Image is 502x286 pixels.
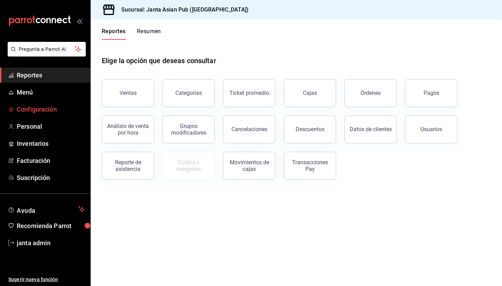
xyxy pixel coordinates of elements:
[102,28,126,40] button: Reportes
[344,115,397,143] button: Datos de clientes
[284,115,336,143] button: Descuentos
[303,89,317,97] div: Cajas
[102,115,154,143] button: Análisis de venta por hora
[116,6,249,14] h3: Sucursal: Janta Asian Pub ([GEOGRAPHIC_DATA])
[229,90,269,96] div: Ticket promedio
[17,221,85,231] span: Recomienda Parrot
[223,152,275,180] button: Movimientos de cajas
[162,79,215,107] button: Categorías
[106,159,150,172] div: Reporte de asistencia
[106,123,150,136] div: Análisis de venta por hora
[8,276,85,283] span: Sugerir nueva función
[137,28,161,40] button: Resumen
[223,115,275,143] button: Cancelaciones
[102,28,161,40] div: navigation tabs
[231,126,267,133] div: Cancelaciones
[405,115,457,143] button: Usuarios
[17,70,85,80] span: Reportes
[17,122,85,131] span: Personal
[167,159,210,172] div: Costos y márgenes
[17,173,85,182] span: Suscripción
[77,18,82,24] button: open_drawer_menu
[420,126,442,133] div: Usuarios
[8,42,86,57] button: Pregunta a Parrot AI
[17,139,85,148] span: Inventarios
[296,126,325,133] div: Descuentos
[5,51,86,58] a: Pregunta a Parrot AI
[19,46,75,53] span: Pregunta a Parrot AI
[360,90,381,96] div: Órdenes
[284,79,336,107] a: Cajas
[102,55,216,66] h1: Elige la opción que deseas consultar
[17,238,85,248] span: janta admin
[228,159,271,172] div: Movimientos de cajas
[17,88,85,97] span: Menú
[102,152,154,180] button: Reporte de asistencia
[288,159,332,172] div: Transacciones Pay
[162,115,215,143] button: Grupos modificadores
[424,90,439,96] div: Pagos
[344,79,397,107] button: Órdenes
[350,126,392,133] div: Datos de clientes
[405,79,457,107] button: Pagos
[102,79,154,107] button: Ventas
[17,156,85,165] span: Facturación
[223,79,275,107] button: Ticket promedio
[120,90,137,96] div: Ventas
[284,152,336,180] button: Transacciones Pay
[17,105,85,114] span: Configuración
[17,205,76,213] span: Ayuda
[167,123,210,136] div: Grupos modificadores
[175,90,202,96] div: Categorías
[162,152,215,180] button: Contrata inventarios para ver este reporte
